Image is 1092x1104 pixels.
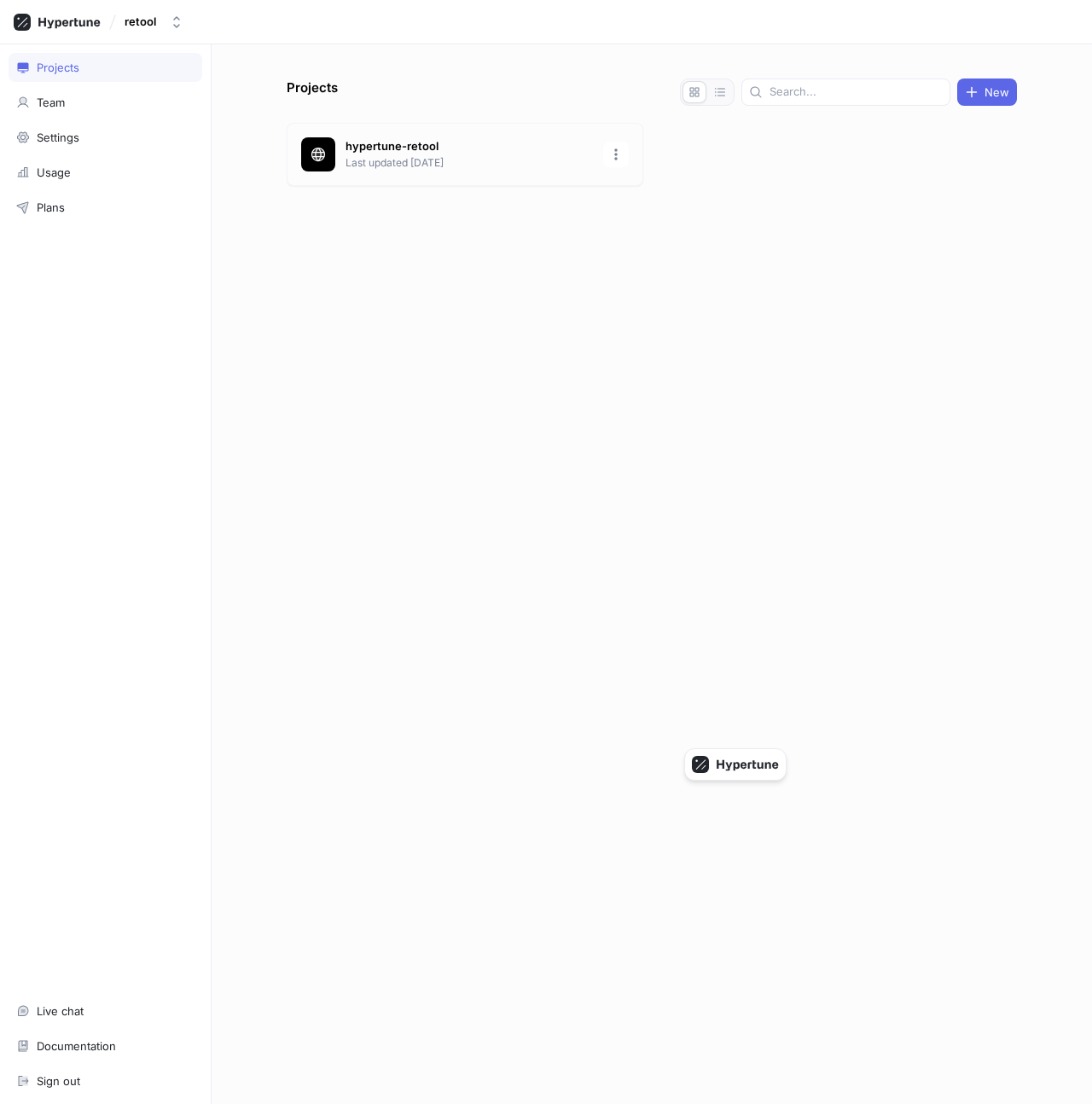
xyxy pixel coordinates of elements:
[957,78,1017,106] button: New
[9,1031,202,1060] a: Documentation
[9,123,202,152] a: Settings
[37,1039,116,1053] div: Documentation
[346,155,593,171] p: Last updated [DATE]
[37,61,79,74] div: Projects
[37,96,65,109] div: Team
[985,87,1009,97] span: New
[770,84,943,101] input: Search...
[37,166,71,179] div: Usage
[9,88,202,117] a: Team
[9,193,202,222] a: Plans
[37,1004,84,1018] div: Live chat
[37,200,65,214] div: Plans
[37,131,79,144] div: Settings
[9,158,202,187] a: Usage
[346,138,593,155] p: hypertune-retool
[37,1074,80,1088] div: Sign out
[9,53,202,82] a: Projects
[118,8,190,36] button: retool
[287,78,338,106] p: Projects
[125,15,156,29] div: retool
